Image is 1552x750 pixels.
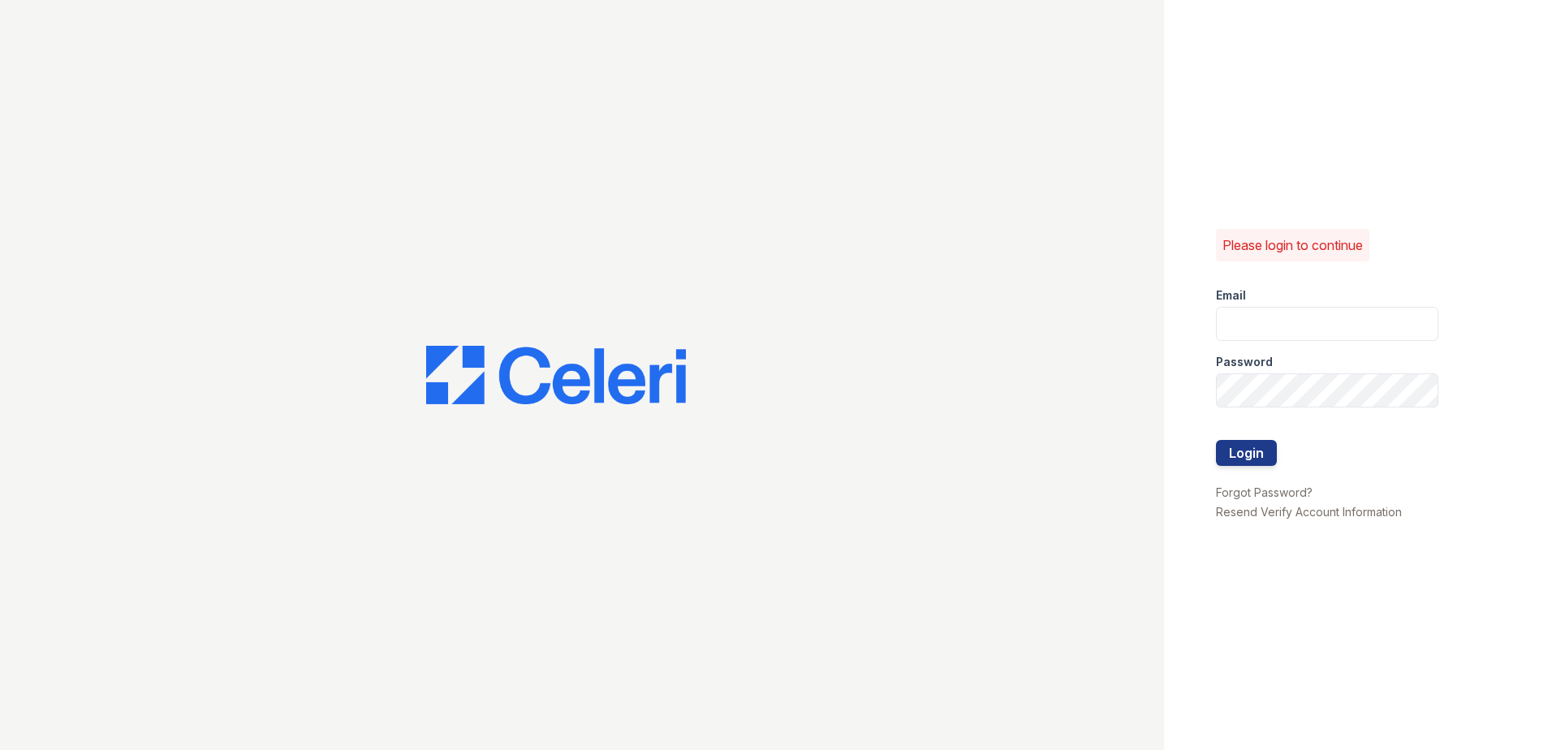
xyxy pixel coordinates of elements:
button: Login [1216,440,1277,466]
label: Email [1216,287,1246,304]
label: Password [1216,354,1273,370]
p: Please login to continue [1222,235,1363,255]
a: Resend Verify Account Information [1216,505,1402,519]
a: Forgot Password? [1216,485,1313,499]
img: CE_Logo_Blue-a8612792a0a2168367f1c8372b55b34899dd931a85d93a1a3d3e32e68fde9ad4.png [426,346,686,404]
